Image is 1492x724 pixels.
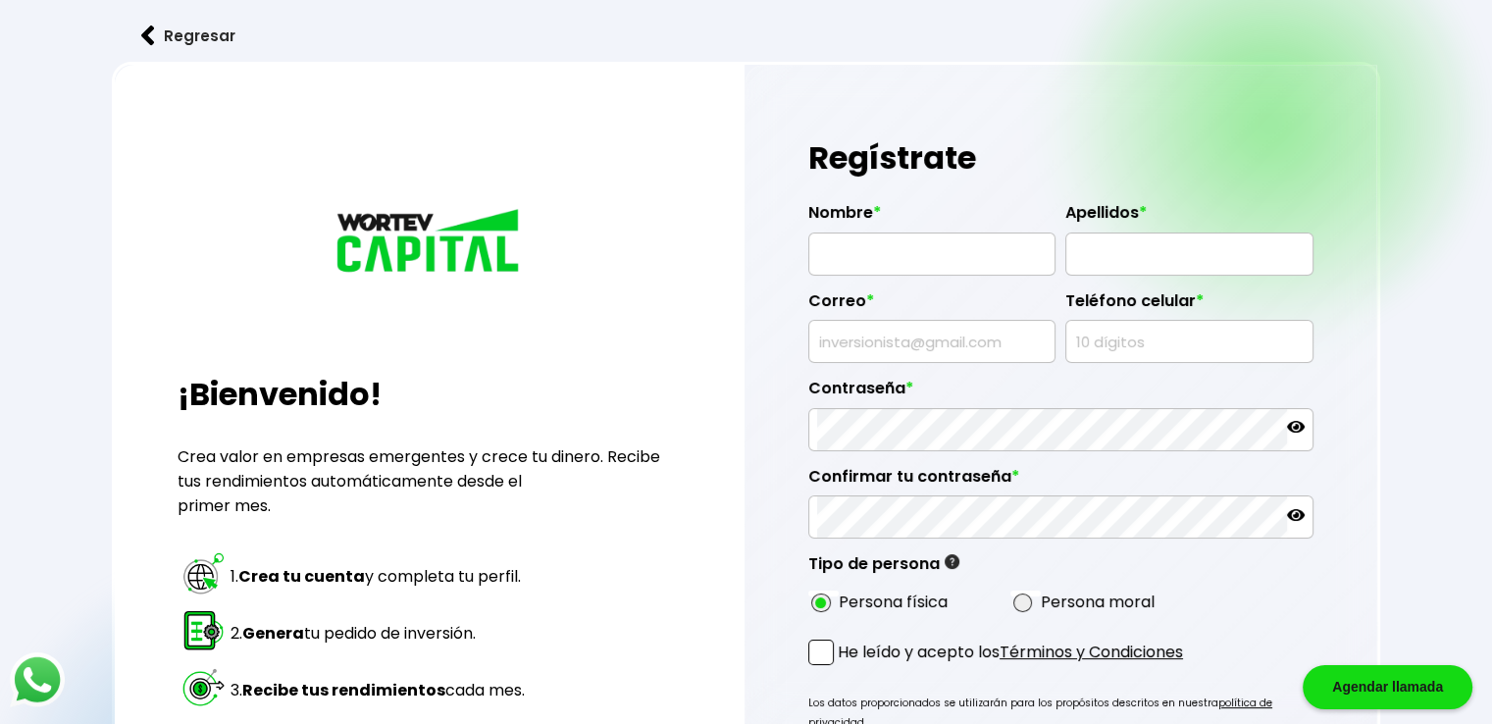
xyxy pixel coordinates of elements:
img: paso 2 [180,607,227,653]
label: Contraseña [808,379,1313,408]
label: Nombre [808,203,1055,233]
strong: Recibe tus rendimientos [242,679,445,701]
img: flecha izquierda [141,26,155,46]
img: logos_whatsapp-icon.242b2217.svg [10,652,65,707]
strong: Genera [242,622,304,645]
td: 2. tu pedido de inversión. [230,606,526,661]
a: Términos y Condiciones [1000,641,1183,663]
img: logo_wortev_capital [332,206,528,279]
label: Persona moral [1041,590,1155,614]
img: gfR76cHglkPwleuBLjWdxeZVvX9Wp6JBDmjRYY8JYDQn16A2ICN00zLTgIroGa6qie5tIuWH7V3AapTKqzv+oMZsGfMUqL5JM... [945,554,959,569]
img: paso 3 [180,664,227,710]
p: Crea valor en empresas emergentes y crece tu dinero. Recibe tus rendimientos automáticamente desd... [178,444,681,518]
label: Teléfono celular [1065,291,1312,321]
div: Agendar llamada [1303,665,1472,709]
a: flecha izquierdaRegresar [112,10,1380,62]
strong: Crea tu cuenta [238,565,365,588]
td: 1. y completa tu perfil. [230,549,526,604]
input: 10 dígitos [1074,321,1304,362]
label: Apellidos [1065,203,1312,233]
input: inversionista@gmail.com [817,321,1047,362]
label: Confirmar tu contraseña [808,467,1313,496]
label: Persona física [839,590,948,614]
label: Correo [808,291,1055,321]
button: Regresar [112,10,265,62]
h1: Regístrate [808,129,1313,187]
img: paso 1 [180,550,227,596]
p: He leído y acepto los [838,640,1183,664]
h2: ¡Bienvenido! [178,371,681,418]
label: Tipo de persona [808,554,959,584]
td: 3. cada mes. [230,663,526,718]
